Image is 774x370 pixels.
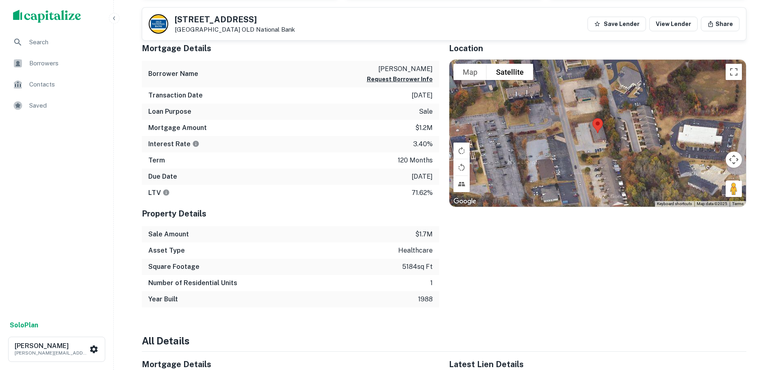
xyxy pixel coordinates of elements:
[430,278,433,288] p: 1
[7,75,107,94] a: Contacts
[148,229,189,239] h6: Sale Amount
[398,246,433,255] p: healthcare
[451,196,478,207] img: Google
[701,17,739,31] button: Share
[192,140,199,147] svg: The interest rates displayed on the website are for informational purposes only and may be report...
[142,333,746,348] h4: All Details
[148,139,199,149] h6: Interest Rate
[29,37,102,47] span: Search
[402,262,433,272] p: 5184 sq ft
[13,10,81,23] img: capitalize-logo.png
[418,294,433,304] p: 1988
[415,123,433,133] p: $1.2m
[726,64,742,80] button: Toggle fullscreen view
[453,143,470,159] button: Rotate map clockwise
[175,15,295,24] h5: [STREET_ADDRESS]
[7,32,107,52] a: Search
[163,189,170,196] svg: LTVs displayed on the website are for informational purposes only and may be reported incorrectly...
[15,349,88,357] p: [PERSON_NAME][EMAIL_ADDRESS][DOMAIN_NAME]
[367,64,433,74] p: [PERSON_NAME]
[419,107,433,117] p: sale
[8,337,105,362] button: [PERSON_NAME][PERSON_NAME][EMAIL_ADDRESS][DOMAIN_NAME]
[148,107,191,117] h6: Loan Purpose
[148,188,170,198] h6: LTV
[148,262,199,272] h6: Square Footage
[10,320,38,330] a: SoloPlan
[7,54,107,73] a: Borrowers
[148,91,203,100] h6: Transaction Date
[29,101,102,110] span: Saved
[487,64,533,80] button: Show satellite imagery
[398,156,433,165] p: 120 months
[15,343,88,349] h6: [PERSON_NAME]
[142,42,439,54] h5: Mortgage Details
[148,278,237,288] h6: Number of Residential Units
[148,246,185,255] h6: Asset Type
[367,74,433,84] button: Request Borrower Info
[726,181,742,197] button: Drag Pegman onto the map to open Street View
[453,159,470,175] button: Rotate map counterclockwise
[453,176,470,192] button: Tilt map
[649,17,698,31] a: View Lender
[148,172,177,182] h6: Due Date
[148,156,165,165] h6: Term
[726,151,742,168] button: Map camera controls
[449,42,746,54] h5: Location
[10,321,38,329] strong: Solo Plan
[412,91,433,100] p: [DATE]
[148,123,207,133] h6: Mortgage Amount
[242,26,295,33] a: OLD National Bank
[148,69,198,79] h6: Borrower Name
[412,188,433,198] p: 71.62%
[733,305,774,344] iframe: Chat Widget
[415,229,433,239] p: $1.7m
[413,139,433,149] p: 3.40%
[7,96,107,115] a: Saved
[148,294,178,304] h6: Year Built
[453,64,487,80] button: Show street map
[732,201,744,206] a: Terms (opens in new tab)
[29,80,102,89] span: Contacts
[29,58,102,68] span: Borrowers
[175,26,295,33] p: [GEOGRAPHIC_DATA]
[657,201,692,207] button: Keyboard shortcuts
[142,208,439,220] h5: Property Details
[697,201,727,206] span: Map data ©2025
[451,196,478,207] a: Open this area in Google Maps (opens a new window)
[412,172,433,182] p: [DATE]
[588,17,646,31] button: Save Lender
